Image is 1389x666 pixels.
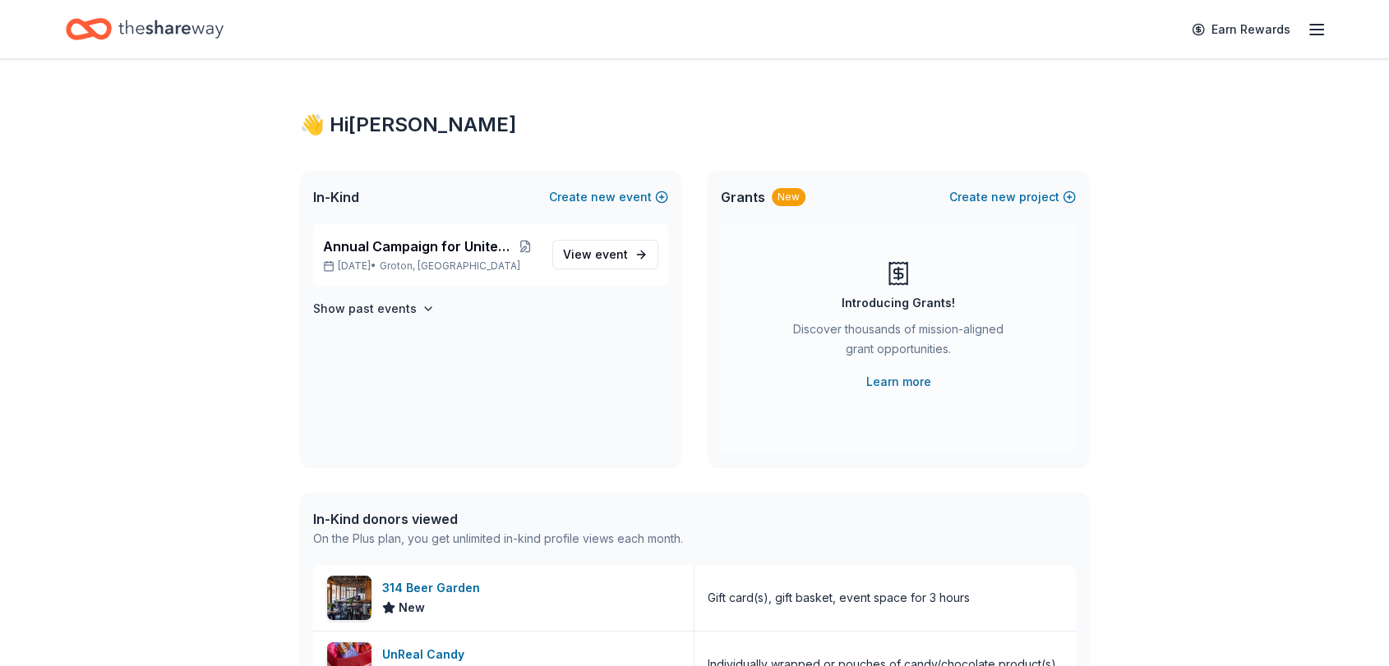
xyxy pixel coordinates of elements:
span: Grants [721,187,765,207]
button: Show past events [313,299,435,319]
span: New [399,598,425,618]
h4: Show past events [313,299,417,319]
div: Gift card(s), gift basket, event space for 3 hours [708,588,970,608]
a: Earn Rewards [1182,15,1300,44]
div: Introducing Grants! [842,293,955,313]
div: New [772,188,805,206]
a: Home [66,10,224,48]
a: View event [552,240,658,269]
div: 314 Beer Garden [382,578,487,598]
div: On the Plus plan, you get unlimited in-kind profile views each month. [313,529,683,549]
button: Createnewevent [549,187,668,207]
span: new [591,187,616,207]
span: event [595,247,628,261]
span: In-Kind [313,187,359,207]
div: UnReal Candy [382,645,471,664]
span: new [991,187,1016,207]
div: 👋 Hi [PERSON_NAME] [300,112,1089,138]
a: Learn more [866,372,931,392]
span: Groton, [GEOGRAPHIC_DATA] [380,260,520,273]
span: Annual Campaign for United Way [323,237,510,256]
div: In-Kind donors viewed [313,509,683,529]
span: View [563,245,628,264]
p: [DATE] • [323,260,539,273]
div: Discover thousands of mission-aligned grant opportunities. [787,319,1010,365]
img: Image for 314 Beer Garden [327,576,371,620]
button: Createnewproject [949,187,1076,207]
